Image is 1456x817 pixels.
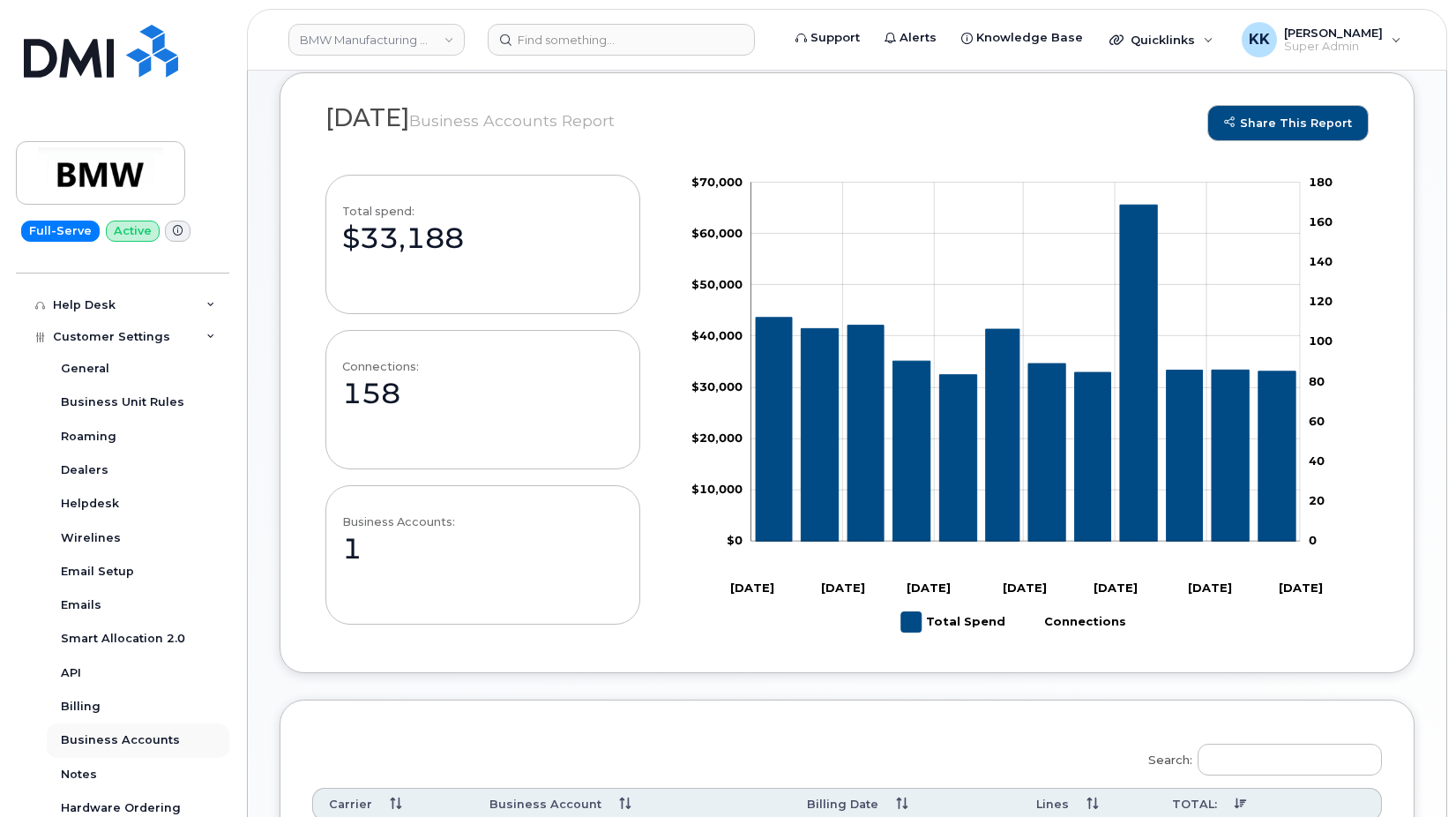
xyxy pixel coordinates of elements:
tspan: 140 [1310,254,1333,268]
tspan: 0 [1310,534,1318,548]
span: KK [1249,29,1270,50]
tspan: 180 [1310,175,1333,189]
g: $0 [691,379,743,394]
g: Chart [691,175,1333,640]
tspan: $30,000 [691,379,743,394]
span: Super Admin [1284,40,1383,54]
span: Knowledge Base [976,29,1083,47]
tspan: $70,000 [691,175,743,189]
a: Knowledge Base [949,20,1095,56]
span: Alerts [900,29,937,47]
input: Search: [1198,744,1382,776]
tspan: 80 [1310,374,1325,388]
tspan: 20 [1310,494,1325,508]
tspan: 60 [1310,414,1325,428]
g: $0 [691,483,743,497]
tspan: [DATE] [1280,581,1324,596]
g: $0 [691,328,743,342]
div: Connections: [342,360,419,373]
input: Find something... [488,24,755,56]
g: $0 [691,226,743,240]
g: $0 [691,277,743,291]
span: [PERSON_NAME] [1284,26,1383,40]
tspan: $10,000 [691,483,743,497]
g: $0 [691,431,743,445]
tspan: [DATE] [906,581,950,596]
tspan: [DATE] [730,581,774,596]
g: Connections [1019,605,1126,640]
tspan: $40,000 [691,328,743,342]
span: Quicklinks [1131,33,1195,47]
g: Total Spend [756,205,1296,542]
span: Support [810,29,860,47]
a: share this report [1207,105,1369,141]
tspan: 160 [1310,214,1333,229]
span: share this report [1224,116,1352,130]
tspan: [DATE] [1188,581,1232,596]
div: $33,188 [342,218,464,259]
div: Quicklinks [1097,22,1226,57]
tspan: $20,000 [691,431,743,445]
div: 158 [342,373,400,414]
tspan: $60,000 [691,226,743,240]
h2: [DATE] [325,105,1369,131]
div: Total spend: [342,205,414,218]
a: Support [783,20,872,56]
tspan: $50,000 [691,277,743,291]
label: Search: [1137,732,1382,782]
tspan: 40 [1310,453,1325,468]
a: Alerts [872,20,949,56]
tspan: $0 [727,534,743,548]
g: Legend [901,605,1126,640]
g: $0 [691,175,743,189]
small: Business Accounts Report [409,111,615,130]
tspan: 100 [1310,334,1333,349]
g: Total Spend [901,605,1005,640]
div: Kristin Kammer-Grossman [1229,22,1414,57]
tspan: [DATE] [1003,581,1047,596]
tspan: [DATE] [1094,581,1138,596]
a: BMW Manufacturing Co LLC [288,24,465,56]
iframe: Messenger Launcher [1379,740,1443,804]
div: 1 [342,528,362,569]
tspan: 120 [1310,294,1333,308]
div: Business Accounts: [342,515,455,528]
tspan: [DATE] [821,581,865,596]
